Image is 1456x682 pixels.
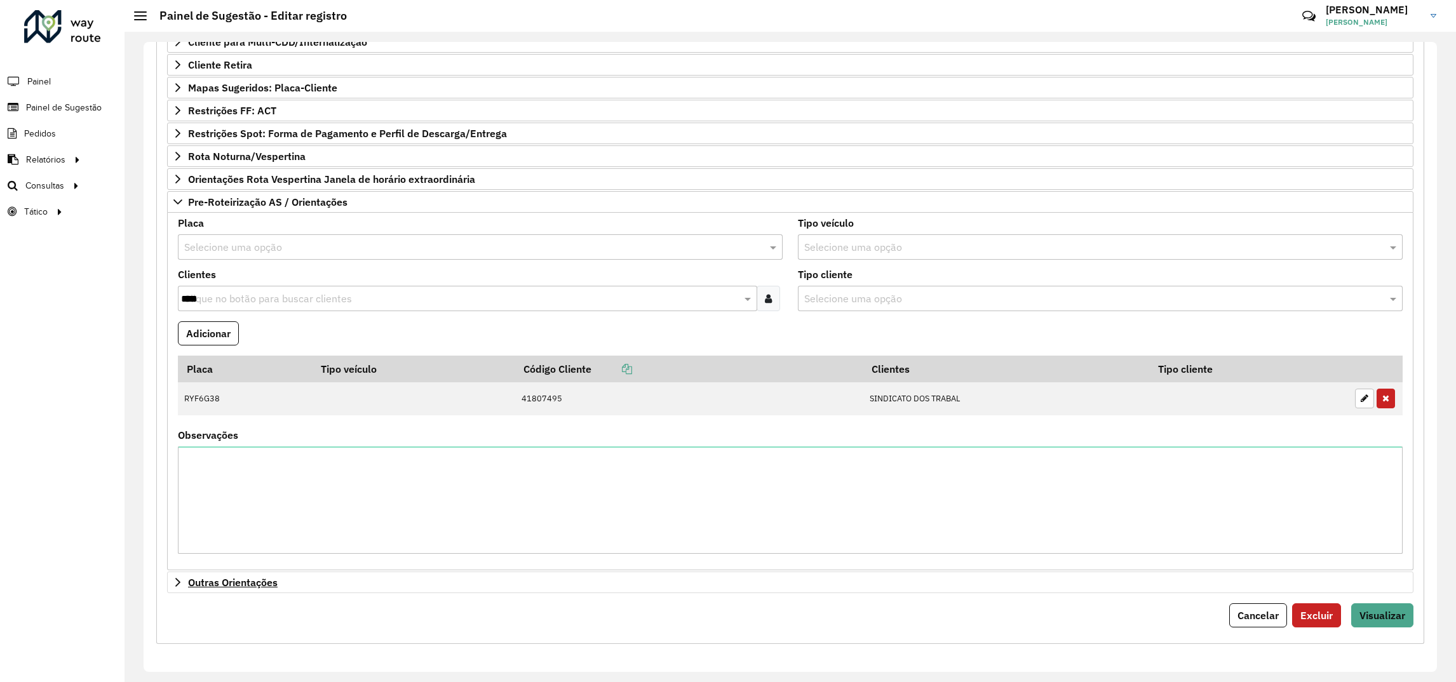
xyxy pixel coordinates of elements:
a: Rota Noturna/Vespertina [167,145,1413,167]
span: Tático [24,205,48,218]
span: Consultas [25,179,64,192]
span: Mapas Sugeridos: Placa-Cliente [188,83,337,93]
a: Cliente Retira [167,54,1413,76]
span: Cancelar [1237,609,1279,622]
span: Orientações Rota Vespertina Janela de horário extraordinária [188,174,475,184]
th: Clientes [863,356,1149,382]
a: Copiar [591,363,632,375]
span: Painel [27,75,51,88]
a: Restrições FF: ACT [167,100,1413,121]
label: Tipo veículo [798,215,854,231]
label: Observações [178,427,238,443]
span: Restrições FF: ACT [188,105,276,116]
a: Outras Orientações [167,572,1413,593]
a: Restrições Spot: Forma de Pagamento e Perfil de Descarga/Entrega [167,123,1413,144]
span: Cliente Retira [188,60,252,70]
span: Restrições Spot: Forma de Pagamento e Perfil de Descarga/Entrega [188,128,507,138]
label: Clientes [178,267,216,282]
span: Pre-Roteirização AS / Orientações [188,197,347,207]
span: Cliente para Multi-CDD/Internalização [188,37,367,47]
button: Cancelar [1229,603,1287,627]
th: Tipo cliente [1149,356,1348,382]
span: Pedidos [24,127,56,140]
a: Orientações Rota Vespertina Janela de horário extraordinária [167,168,1413,190]
span: Relatórios [26,153,65,166]
span: [PERSON_NAME] [1326,17,1421,28]
h2: Painel de Sugestão - Editar registro [147,9,347,23]
label: Tipo cliente [798,267,853,282]
span: Painel de Sugestão [26,101,102,114]
button: Adicionar [178,321,239,345]
span: Excluir [1300,609,1333,622]
label: Placa [178,215,204,231]
a: Contato Rápido [1295,3,1323,30]
td: RYF6G38 [178,382,312,415]
a: Pre-Roteirização AS / Orientações [167,191,1413,213]
th: Código Cliente [515,356,863,382]
th: Placa [178,356,312,382]
a: Mapas Sugeridos: Placa-Cliente [167,77,1413,98]
button: Excluir [1292,603,1341,627]
span: Rota Noturna/Vespertina [188,151,306,161]
h3: [PERSON_NAME] [1326,4,1421,16]
td: 41807495 [515,382,863,415]
a: Cliente para Multi-CDD/Internalização [167,31,1413,53]
span: Visualizar [1359,609,1405,622]
td: SINDICATO DOS TRABAL [863,382,1149,415]
div: Pre-Roteirização AS / Orientações [167,213,1413,571]
th: Tipo veículo [312,356,515,382]
span: Outras Orientações [188,577,278,587]
button: Visualizar [1351,603,1413,627]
